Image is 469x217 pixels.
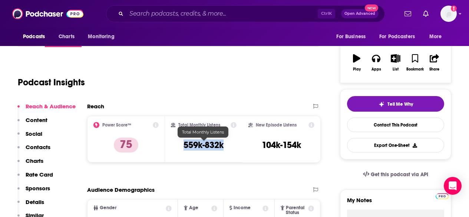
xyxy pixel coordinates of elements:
[26,103,76,110] p: Reach & Audience
[88,32,114,42] span: Monitoring
[436,192,449,199] a: Pro website
[26,157,43,164] p: Charts
[374,30,426,44] button: open menu
[114,138,138,152] p: 75
[424,30,451,44] button: open menu
[406,67,424,72] div: Bookmark
[17,171,53,185] button: Rate Card
[420,7,432,20] a: Show notifications dropdown
[26,144,50,151] p: Contacts
[386,49,405,76] button: List
[371,171,428,178] span: Get this podcast via API
[17,157,43,171] button: Charts
[106,5,385,22] div: Search podcasts, credits, & more...
[126,8,318,20] input: Search podcasts, credits, & more...
[353,67,361,72] div: Play
[184,139,224,151] h3: 559k-832k
[336,32,366,42] span: For Business
[17,144,50,157] button: Contacts
[444,177,462,195] div: Open Intercom Messenger
[87,186,155,193] h2: Audience Demographics
[256,122,297,128] h2: New Episode Listens
[182,129,224,135] span: Total Monthly Listens
[387,101,413,107] span: Tell Me Why
[429,67,439,72] div: Share
[393,67,399,72] div: List
[17,198,44,212] button: Details
[379,32,415,42] span: For Podcasters
[451,6,457,11] svg: Add a profile image
[331,30,375,44] button: open menu
[379,101,384,107] img: tell me why sparkle
[262,139,301,151] h3: 104k-154k
[59,32,75,42] span: Charts
[440,6,457,22] span: Logged in as megcassidy
[318,9,335,19] span: Ctrl K
[23,32,45,42] span: Podcasts
[26,198,44,206] p: Details
[344,12,375,16] span: Open Advanced
[371,67,381,72] div: Apps
[26,116,47,124] p: Content
[357,165,434,184] a: Get this podcast via API
[365,4,378,11] span: New
[12,7,83,21] img: Podchaser - Follow, Share and Rate Podcasts
[402,7,414,20] a: Show notifications dropdown
[83,30,124,44] button: open menu
[102,122,131,128] h2: Power Score™
[26,171,53,178] p: Rate Card
[17,185,50,198] button: Sponsors
[26,130,42,137] p: Social
[17,103,76,116] button: Reach & Audience
[178,122,220,128] h2: Total Monthly Listens
[347,49,366,76] button: Play
[189,206,198,210] span: Age
[425,49,444,76] button: Share
[18,77,85,88] h1: Podcast Insights
[17,116,47,130] button: Content
[26,185,50,192] p: Sponsors
[286,206,307,215] span: Parental Status
[87,103,104,110] h2: Reach
[366,49,386,76] button: Apps
[347,96,444,112] button: tell me why sparkleTell Me Why
[17,130,42,144] button: Social
[429,32,442,42] span: More
[405,49,425,76] button: Bookmark
[100,206,116,210] span: Gender
[440,6,457,22] img: User Profile
[341,9,379,18] button: Open AdvancedNew
[436,193,449,199] img: Podchaser Pro
[440,6,457,22] button: Show profile menu
[347,197,444,210] label: My Notes
[54,30,79,44] a: Charts
[347,118,444,132] a: Contact This Podcast
[347,138,444,152] button: Export One-Sheet
[234,206,251,210] span: Income
[18,30,55,44] button: open menu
